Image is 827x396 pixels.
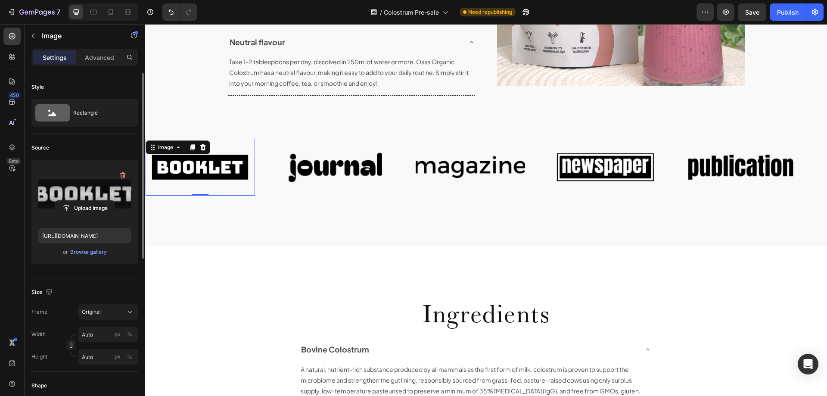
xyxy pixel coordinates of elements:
div: Open Intercom Messenger [798,354,818,374]
label: Frame [31,308,47,316]
p: 7 [56,7,60,17]
span: / [380,8,382,17]
span: Save [745,9,759,16]
div: Undo/Redo [162,3,197,21]
div: px [115,353,121,361]
img: Alt image [406,120,515,166]
span: Colostrum Pre-sale [384,8,439,17]
button: Browse gallery [70,248,107,256]
label: Width [31,331,46,338]
div: % [127,353,132,361]
label: Height [31,353,47,361]
div: Beta [6,158,21,165]
div: Style [31,83,44,91]
button: 7 [3,3,64,21]
img: Alt image [270,120,380,166]
div: 450 [8,92,21,99]
button: px [124,329,135,340]
button: % [112,352,123,362]
button: Save [738,3,766,21]
div: Source [31,144,49,152]
p: Settings [43,53,67,62]
div: Rectangle [73,103,126,123]
h2: Ingredients [90,271,593,307]
img: Alt image [541,120,650,166]
p: Bovine Colostrum [156,318,224,332]
div: Size [31,287,54,298]
input: px% [78,327,138,342]
p: A natural, nutrient-rich substance produced by all mammals as the first form of milk, colostrum i... [155,340,505,384]
span: Original [82,308,101,316]
div: % [127,331,132,338]
button: % [112,329,123,340]
iframe: Design area [145,24,827,396]
span: Need republishing [468,8,512,16]
p: Advanced [85,53,114,62]
button: Publish [770,3,806,21]
button: px [124,352,135,362]
div: Publish [777,8,799,17]
button: Original [78,304,138,320]
input: px% [78,349,138,365]
div: Shape [31,382,47,390]
input: https://example.com/image.jpg [38,228,131,243]
p: Image [42,31,115,41]
button: Upload Image [55,200,115,216]
span: or [63,247,68,257]
div: px [115,331,121,338]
